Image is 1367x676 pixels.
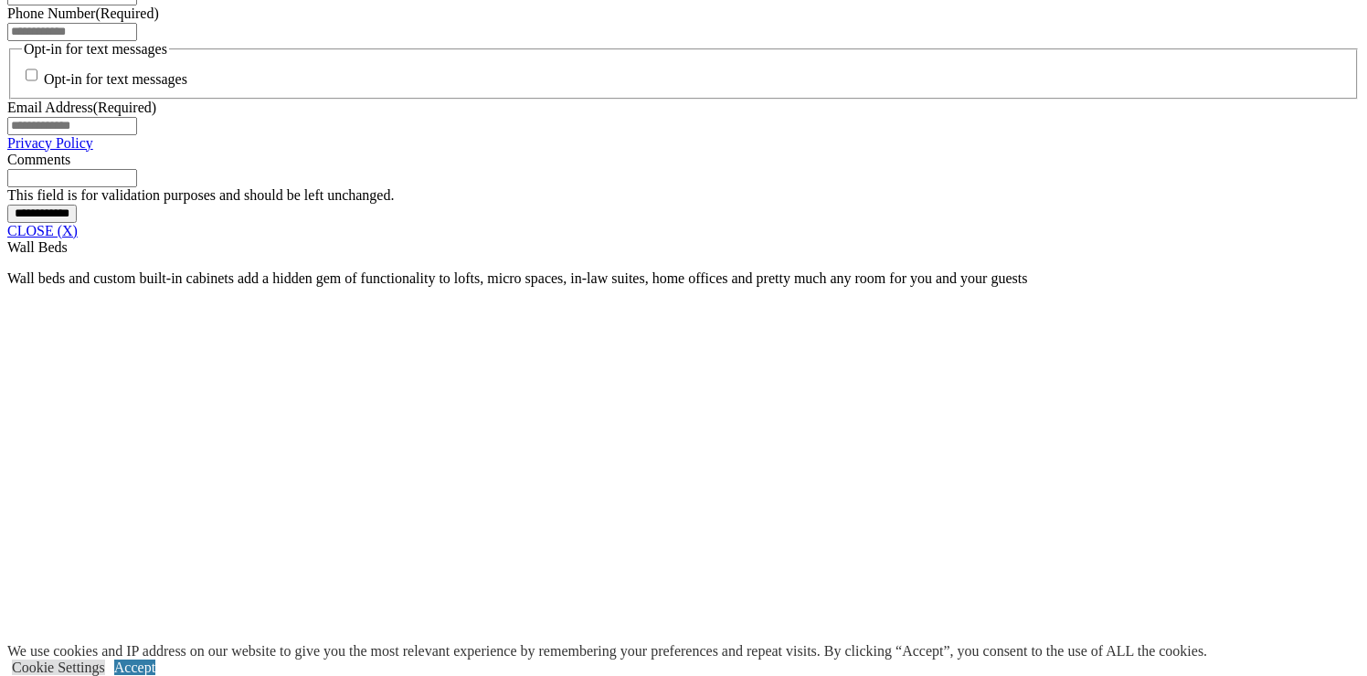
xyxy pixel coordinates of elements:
span: (Required) [95,5,158,21]
div: We use cookies and IP address on our website to give you the most relevant experience by remember... [7,643,1207,660]
div: This field is for validation purposes and should be left unchanged. [7,187,1360,204]
label: Comments [7,152,70,167]
p: Wall beds and custom built-in cabinets add a hidden gem of functionality to lofts, micro spaces, ... [7,270,1360,287]
a: CLOSE (X) [7,223,78,238]
legend: Opt-in for text messages [22,41,169,58]
label: Phone Number [7,5,159,21]
a: Cookie Settings [12,660,105,675]
span: Wall Beds [7,239,68,255]
label: Email Address [7,100,156,115]
a: Privacy Policy [7,135,93,151]
a: Accept [114,660,155,675]
label: Opt-in for text messages [44,72,187,88]
span: (Required) [93,100,156,115]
